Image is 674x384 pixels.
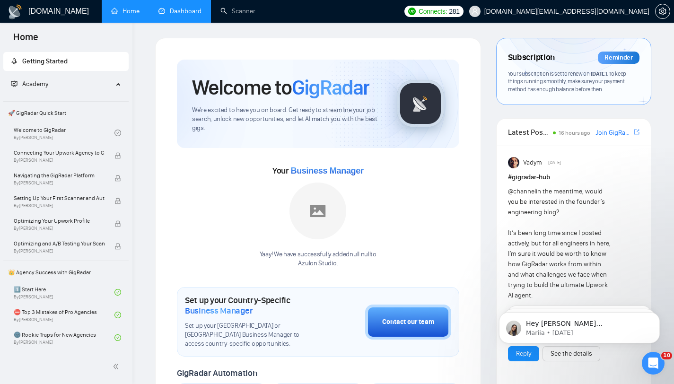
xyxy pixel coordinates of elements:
[642,352,665,375] iframe: Intercom live chat
[114,312,121,318] span: check-circle
[114,198,121,204] span: lock
[185,322,318,349] span: Set up your [GEOGRAPHIC_DATA] or [GEOGRAPHIC_DATA] Business Manager to access country-specific op...
[548,158,561,167] span: [DATE]
[113,362,122,371] span: double-left
[508,126,551,138] span: Latest Posts from the GigRadar Community
[419,6,447,17] span: Connects:
[598,52,639,64] div: Reminder
[14,226,105,231] span: By [PERSON_NAME]
[260,250,376,268] div: Yaay! We have successfully added null null to
[634,128,639,137] a: export
[220,7,255,15] a: searchScanner
[177,368,257,378] span: GigRadar Automation
[14,193,105,203] span: Setting Up Your First Scanner and Auto-Bidder
[185,305,253,316] span: Business Manager
[14,157,105,163] span: By [PERSON_NAME]
[14,305,114,325] a: ⛔ Top 3 Mistakes of Pro AgenciesBy[PERSON_NAME]
[260,259,376,268] p: Azulon Studio .
[192,75,369,100] h1: Welcome to
[661,352,672,359] span: 10
[292,75,369,100] span: GigRadar
[397,80,444,127] img: gigradar-logo.png
[290,166,363,175] span: Business Manager
[11,58,18,64] span: rocket
[365,305,451,340] button: Contact our team
[4,104,128,122] span: 🚀 GigRadar Quick Start
[14,148,105,157] span: Connecting Your Upwork Agency to GigRadar
[408,8,416,15] img: upwork-logo.png
[508,187,536,195] span: @channel
[114,130,121,136] span: check-circle
[551,349,592,359] a: See the details
[523,157,542,168] span: Vadym
[185,295,318,316] h1: Set up your Country-Specific
[14,239,105,248] span: Optimizing and A/B Testing Your Scanner for Better Results
[111,7,140,15] a: homeHome
[11,80,18,87] span: fund-projection-screen
[6,30,46,50] span: Home
[595,128,632,138] a: Join GigRadar Slack Community
[14,171,105,180] span: Navigating the GigRadar Platform
[472,8,478,15] span: user
[14,203,105,209] span: By [PERSON_NAME]
[41,27,162,166] span: Hey [PERSON_NAME][EMAIL_ADDRESS][DOMAIN_NAME], Looks like your Upwork agency AppX ran out of conn...
[14,248,105,254] span: By [PERSON_NAME]
[591,70,607,77] span: [DATE]
[382,317,434,327] div: Contact our team
[634,128,639,136] span: export
[485,292,674,358] iframe: Intercom notifications message
[4,263,128,282] span: 👑 Agency Success with GigRadar
[114,220,121,227] span: lock
[559,130,590,136] span: 16 hours ago
[3,52,129,71] li: Getting Started
[655,4,670,19] button: setting
[8,4,23,19] img: logo
[14,180,105,186] span: By [PERSON_NAME]
[508,70,626,93] span: Your subscription is set to renew on . To keep things running smoothly, make sure your payment me...
[508,157,519,168] img: Vadym
[14,122,114,143] a: Welcome to GigRadarBy[PERSON_NAME]
[22,80,48,88] span: Academy
[41,36,163,45] p: Message from Mariia, sent 3d ago
[14,282,114,303] a: 1️⃣ Start HereBy[PERSON_NAME]
[449,6,459,17] span: 281
[114,334,121,341] span: check-circle
[192,106,382,133] span: We're excited to have you on board. Get ready to streamline your job search, unlock new opportuni...
[516,349,531,359] a: Reply
[114,243,121,250] span: lock
[158,7,201,15] a: dashboardDashboard
[289,183,346,239] img: placeholder.png
[14,216,105,226] span: Optimizing Your Upwork Profile
[11,80,48,88] span: Academy
[14,327,114,348] a: 🌚 Rookie Traps for New AgenciesBy[PERSON_NAME]
[114,152,121,159] span: lock
[114,175,121,182] span: lock
[272,166,364,176] span: Your
[655,8,670,15] a: setting
[114,289,121,296] span: check-circle
[656,8,670,15] span: setting
[508,172,639,183] h1: # gigradar-hub
[22,57,68,65] span: Getting Started
[508,50,555,66] span: Subscription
